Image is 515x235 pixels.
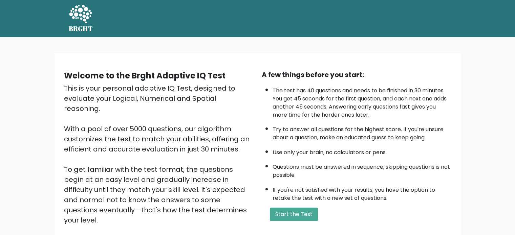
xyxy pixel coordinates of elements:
div: A few things before you start: [262,70,451,80]
li: Questions must be answered in sequence; skipping questions is not possible. [273,160,451,179]
button: Start the Test [270,208,318,221]
li: Try to answer all questions for the highest score. If you're unsure about a question, make an edu... [273,122,451,142]
b: Welcome to the Brght Adaptive IQ Test [64,70,226,81]
li: The test has 40 questions and needs to be finished in 30 minutes. You get 45 seconds for the firs... [273,83,451,119]
a: BRGHT [69,3,93,34]
li: Use only your brain, no calculators or pens. [273,145,451,157]
li: If you're not satisfied with your results, you have the option to retake the test with a new set ... [273,183,451,202]
h5: BRGHT [69,25,93,33]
